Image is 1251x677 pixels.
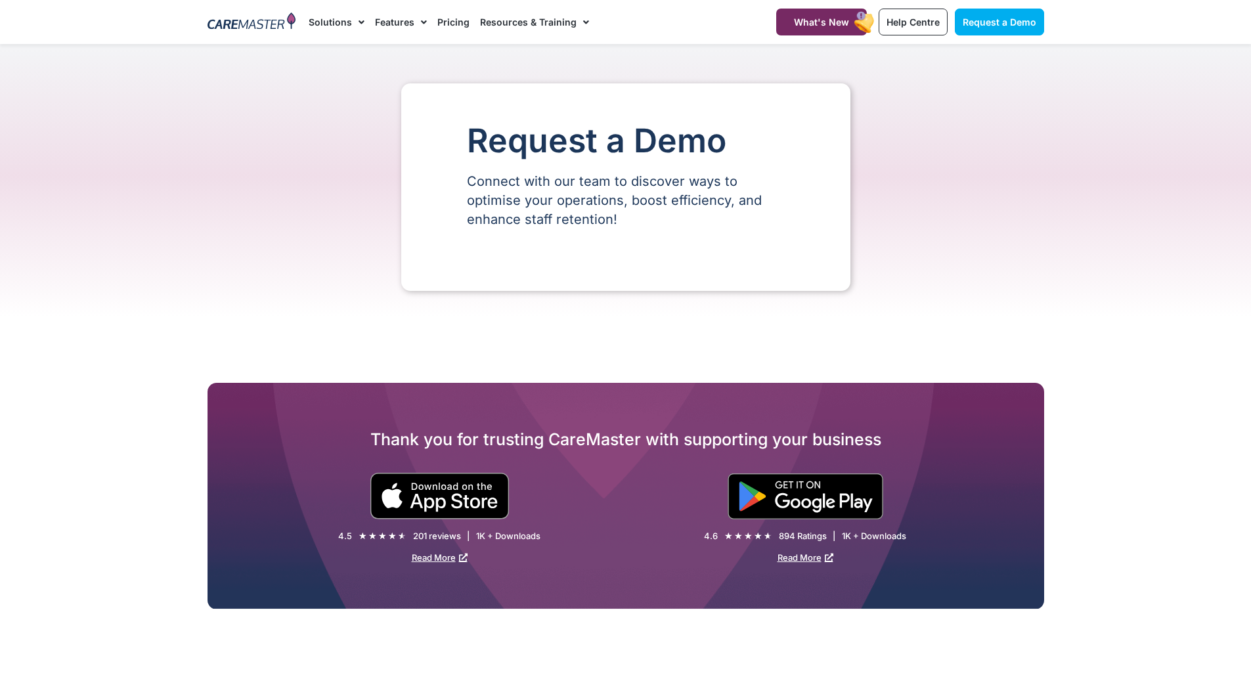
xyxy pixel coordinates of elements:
[388,529,397,543] i: ★
[724,529,733,543] i: ★
[208,12,296,32] img: CareMaster Logo
[412,552,468,563] a: Read More
[338,531,352,542] div: 4.5
[764,529,772,543] i: ★
[398,529,406,543] i: ★
[955,9,1044,35] a: Request a Demo
[744,529,753,543] i: ★
[378,529,387,543] i: ★
[208,429,1044,450] h2: Thank you for trusting CareMaster with supporting your business
[778,552,833,563] a: Read More
[887,16,940,28] span: Help Centre
[724,529,772,543] div: 4.6/5
[794,16,849,28] span: What's New
[879,9,948,35] a: Help Centre
[728,473,883,519] img: "Get is on" Black Google play button.
[359,529,406,543] div: 4.5/5
[368,529,377,543] i: ★
[467,123,785,159] h1: Request a Demo
[413,531,540,542] div: 201 reviews | 1K + Downloads
[963,16,1036,28] span: Request a Demo
[704,531,718,542] div: 4.6
[754,529,762,543] i: ★
[776,9,867,35] a: What's New
[359,529,367,543] i: ★
[467,172,785,229] p: Connect with our team to discover ways to optimise your operations, boost efficiency, and enhance...
[370,473,510,519] img: small black download on the apple app store button.
[734,529,743,543] i: ★
[779,531,906,542] div: 894 Ratings | 1K + Downloads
